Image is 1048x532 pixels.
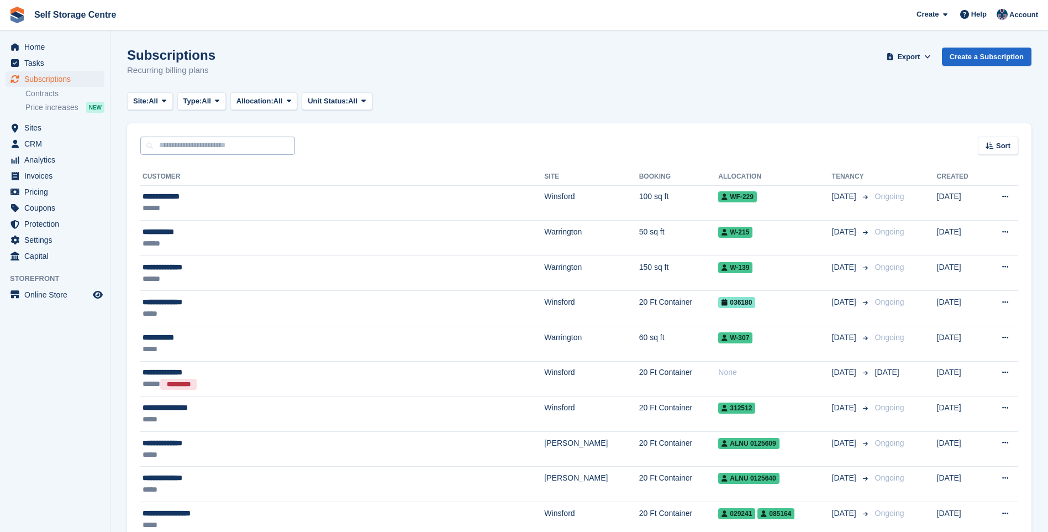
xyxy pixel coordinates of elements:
[308,96,348,107] span: Unit Status:
[875,509,904,518] span: Ongoing
[149,96,158,107] span: All
[937,168,984,186] th: Created
[1009,9,1038,20] span: Account
[10,273,110,284] span: Storefront
[718,262,752,273] span: W-139
[639,467,719,502] td: 20 Ft Container
[832,191,859,202] span: [DATE]
[127,64,215,77] p: Recurring billing plans
[875,403,904,412] span: Ongoing
[6,71,104,87] a: menu
[832,332,859,343] span: [DATE]
[937,221,984,256] td: [DATE]
[639,326,719,362] td: 60 sq ft
[937,431,984,467] td: [DATE]
[718,227,752,238] span: W-215
[897,51,920,62] span: Export
[6,39,104,55] a: menu
[140,168,544,186] th: Customer
[24,232,91,248] span: Settings
[718,168,831,186] th: Allocation
[718,191,757,202] span: WF-229
[639,397,719,432] td: 20 Ft Container
[544,168,639,186] th: Site
[544,291,639,326] td: Winsford
[6,200,104,216] a: menu
[832,472,859,484] span: [DATE]
[718,473,779,484] span: ALNU 0125640
[875,473,904,482] span: Ongoing
[127,92,173,111] button: Site: All
[937,397,984,432] td: [DATE]
[544,255,639,291] td: Warrington
[25,88,104,99] a: Contracts
[6,152,104,168] a: menu
[832,508,859,519] span: [DATE]
[832,262,859,273] span: [DATE]
[24,152,91,168] span: Analytics
[6,120,104,135] a: menu
[718,332,752,343] span: W-307
[937,291,984,326] td: [DATE]
[202,96,211,107] span: All
[832,437,859,449] span: [DATE]
[273,96,283,107] span: All
[24,120,91,135] span: Sites
[24,248,91,264] span: Capital
[230,92,298,111] button: Allocation: All
[875,263,904,272] span: Ongoing
[937,185,984,221] td: [DATE]
[25,101,104,113] a: Price increases NEW
[544,361,639,397] td: Winsford
[875,192,904,201] span: Ongoing
[997,9,1008,20] img: Clair Cole
[6,287,104,302] a: menu
[996,140,1010,152] span: Sort
[24,71,91,87] span: Subscriptions
[639,291,719,326] td: 20 Ft Container
[183,96,202,107] span: Type:
[6,55,104,71] a: menu
[24,287,91,302] span: Online Store
[875,227,904,236] span: Ongoing
[177,92,226,111] button: Type: All
[884,48,933,66] button: Export
[875,439,904,447] span: Ongoing
[639,255,719,291] td: 150 sq ft
[639,361,719,397] td: 20 Ft Container
[544,397,639,432] td: Winsford
[30,6,120,24] a: Self Storage Centre
[832,296,859,308] span: [DATE]
[937,467,984,502] td: [DATE]
[832,168,871,186] th: Tenancy
[6,168,104,184] a: menu
[24,216,91,232] span: Protection
[875,368,899,377] span: [DATE]
[86,102,104,113] div: NEW
[127,48,215,62] h1: Subscriptions
[544,467,639,502] td: [PERSON_NAME]
[544,431,639,467] td: [PERSON_NAME]
[937,255,984,291] td: [DATE]
[25,102,78,113] span: Price increases
[639,221,719,256] td: 50 sq ft
[302,92,372,111] button: Unit Status: All
[757,508,794,519] span: 085164
[937,361,984,397] td: [DATE]
[544,185,639,221] td: Winsford
[942,48,1031,66] a: Create a Subscription
[6,248,104,264] a: menu
[639,431,719,467] td: 20 Ft Container
[544,326,639,362] td: Warrington
[24,136,91,152] span: CRM
[24,168,91,184] span: Invoices
[6,232,104,248] a: menu
[718,403,755,414] span: 312512
[875,333,904,342] span: Ongoing
[91,288,104,301] a: Preview store
[875,298,904,306] span: Ongoing
[639,168,719,186] th: Booking
[971,9,987,20] span: Help
[832,226,859,238] span: [DATE]
[718,367,831,378] div: None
